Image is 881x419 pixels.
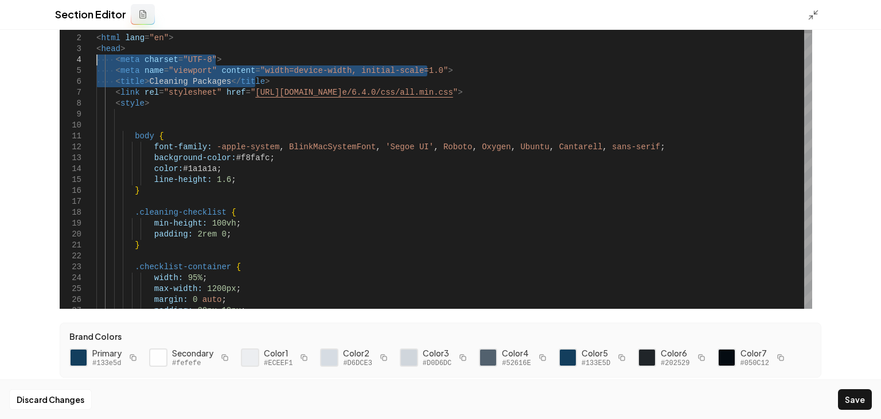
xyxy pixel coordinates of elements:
[661,347,689,359] span: Color 6
[69,332,812,340] label: Brand Colors
[740,359,769,368] span: #050C12
[740,347,769,359] span: Color 7
[718,348,736,367] div: Click to copy #050C12
[660,142,665,152] span: ;
[661,359,689,368] span: #202529
[638,348,656,367] div: Click to copy #202529
[612,142,660,152] span: sans-serif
